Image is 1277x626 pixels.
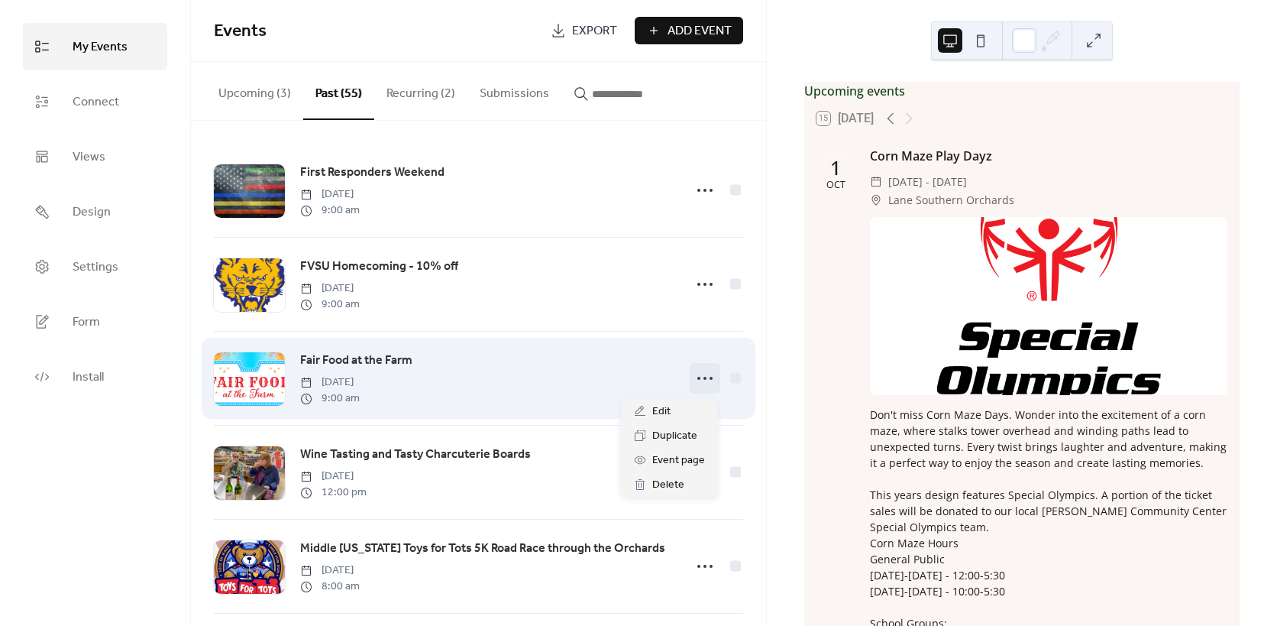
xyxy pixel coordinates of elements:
span: Event page [652,452,705,470]
span: My Events [73,35,128,60]
span: Export [572,22,617,41]
button: Add Event [635,17,743,44]
a: Connect [23,78,167,125]
span: Add Event [668,22,732,41]
span: First Responders Weekend [300,164,445,182]
a: Middle [US_STATE] Toys for Tots 5K Road Race through the Orchards [300,539,665,559]
div: Oct [826,180,845,190]
a: Install [23,353,167,401]
span: [DATE] [300,563,360,579]
span: Form [73,310,100,335]
span: Connect [73,90,119,115]
a: Export [539,17,629,44]
span: Install [73,365,104,390]
span: Settings [73,255,118,280]
span: Delete [652,476,684,495]
div: 1 [830,158,841,177]
a: Wine Tasting and Tasty Charcuterie Boards [300,445,531,465]
button: Submissions [467,62,561,118]
a: Form [23,298,167,345]
a: Views [23,133,167,180]
div: Corn Maze Play Dayz [870,147,1227,165]
span: Design [73,200,111,225]
span: 9:00 am [300,297,360,313]
a: My Events [23,23,167,70]
span: [DATE] [300,187,360,203]
span: Views [73,145,105,170]
span: Lane Southern Orchards [888,191,1014,209]
span: Duplicate [652,427,697,446]
button: Recurring (2) [374,62,467,118]
span: [DATE] [300,281,360,297]
a: FVSU Homecoming - 10% off [300,257,458,277]
div: ​ [870,191,882,209]
span: [DATE] [300,469,367,485]
button: Upcoming (3) [206,62,303,118]
div: Upcoming events [804,82,1240,100]
span: [DATE] [300,375,360,391]
a: Design [23,188,167,235]
span: Edit [652,403,671,421]
span: Wine Tasting and Tasty Charcuterie Boards [300,446,531,464]
span: 12:00 pm [300,485,367,501]
span: [DATE] - [DATE] [888,173,967,191]
span: Events [214,15,267,48]
span: 9:00 am [300,391,360,407]
div: ​ [870,173,882,191]
button: Past (55) [303,62,374,120]
a: Settings [23,243,167,290]
span: Middle [US_STATE] Toys for Tots 5K Road Race through the Orchards [300,540,665,558]
a: First Responders Weekend [300,163,445,183]
span: 8:00 am [300,579,360,595]
a: Fair Food at the Farm [300,351,412,371]
span: 9:00 am [300,203,360,219]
